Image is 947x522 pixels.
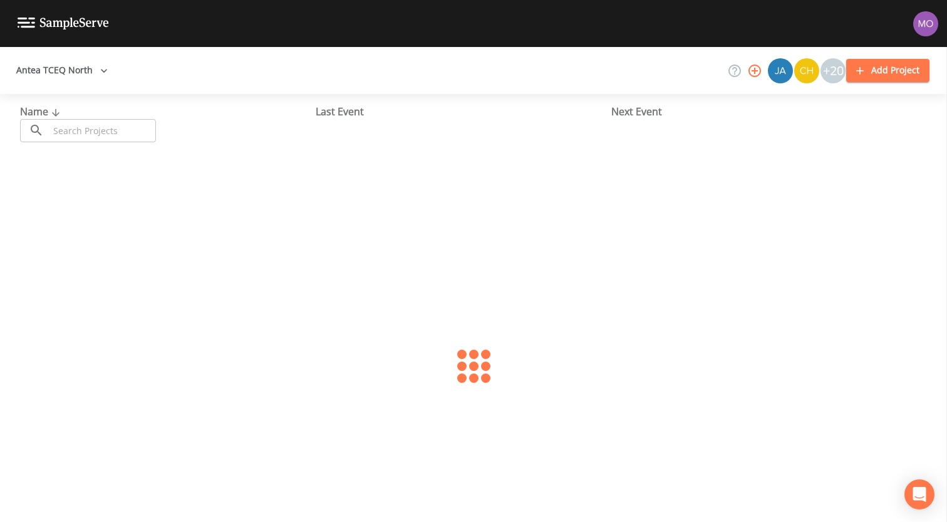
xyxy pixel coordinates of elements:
[794,58,820,83] div: Charles Medina
[913,11,938,36] img: 4e251478aba98ce068fb7eae8f78b90c
[611,104,907,119] div: Next Event
[768,58,793,83] img: 2e773653e59f91cc345d443c311a9659
[316,104,611,119] div: Last Event
[49,119,156,142] input: Search Projects
[11,59,113,82] button: Antea TCEQ North
[846,59,929,82] button: Add Project
[820,58,846,83] div: +20
[794,58,819,83] img: c74b8b8b1c7a9d34f67c5e0ca157ed15
[904,479,934,509] div: Open Intercom Messenger
[18,18,109,29] img: logo
[767,58,794,83] div: James Whitmire
[20,105,63,118] span: Name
